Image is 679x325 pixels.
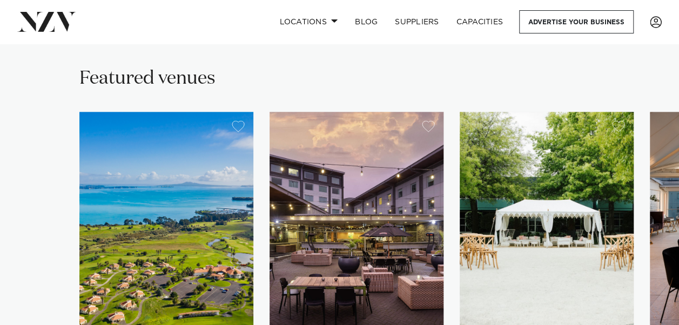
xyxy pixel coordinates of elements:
[79,66,216,91] h2: Featured venues
[386,10,447,33] a: SUPPLIERS
[519,10,634,33] a: Advertise your business
[448,10,512,33] a: Capacities
[271,10,346,33] a: Locations
[346,10,386,33] a: BLOG
[17,12,76,31] img: nzv-logo.png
